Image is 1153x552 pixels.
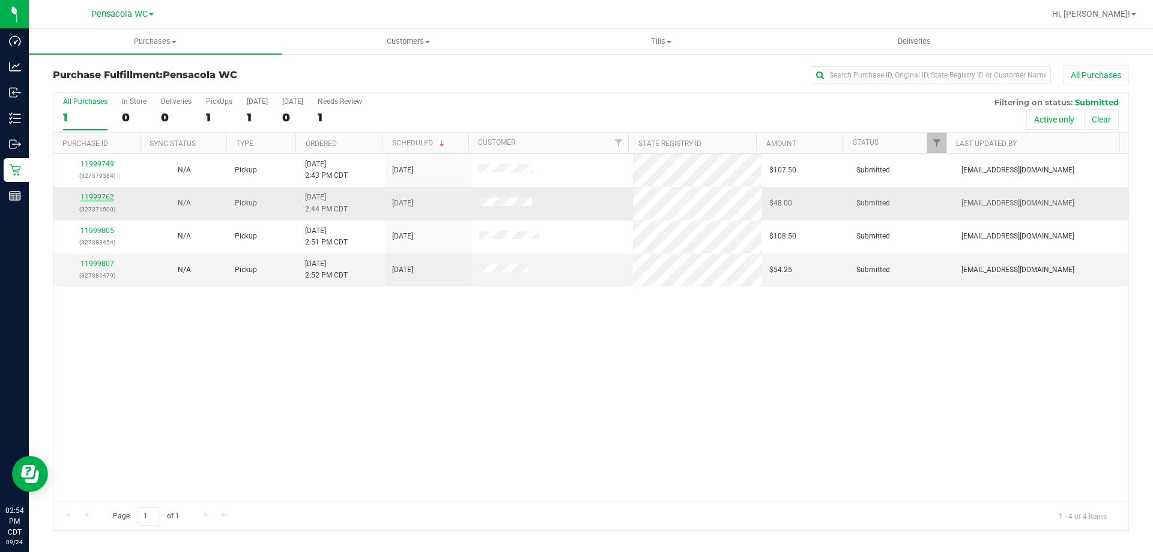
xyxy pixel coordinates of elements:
[769,165,796,176] span: $107.50
[392,264,413,276] span: [DATE]
[80,226,114,235] a: 11999805
[856,231,890,242] span: Submitted
[1075,97,1119,107] span: Submitted
[306,139,337,148] a: Ordered
[163,69,237,80] span: Pensacola WC
[178,232,191,240] span: Not Applicable
[961,231,1074,242] span: [EMAIL_ADDRESS][DOMAIN_NAME]
[103,507,189,526] span: Page of 1
[247,97,268,106] div: [DATE]
[63,97,107,106] div: All Purchases
[9,138,21,150] inline-svg: Outbound
[769,264,792,276] span: $54.25
[1052,9,1130,19] span: Hi, [PERSON_NAME]!
[61,204,133,215] p: (327371500)
[29,36,282,47] span: Purchases
[9,35,21,47] inline-svg: Dashboard
[318,97,362,106] div: Needs Review
[236,139,253,148] a: Type
[247,111,268,124] div: 1
[769,231,796,242] span: $108.50
[534,29,787,54] a: Tills
[138,507,159,526] input: 1
[235,231,257,242] span: Pickup
[206,97,232,106] div: PickUps
[811,66,1051,84] input: Search Purchase ID, Original ID, State Registry ID or Customer Name...
[1049,507,1116,525] span: 1 - 4 of 4 items
[161,111,192,124] div: 0
[956,139,1017,148] a: Last Updated By
[91,9,148,19] span: Pensacola WC
[788,29,1041,54] a: Deliveries
[535,36,787,47] span: Tills
[235,198,257,209] span: Pickup
[63,111,107,124] div: 1
[961,198,1074,209] span: [EMAIL_ADDRESS][DOMAIN_NAME]
[53,70,411,80] h3: Purchase Fulfillment:
[61,237,133,248] p: (327383454)
[856,165,890,176] span: Submitted
[62,139,108,148] a: Purchase ID
[178,264,191,276] button: N/A
[9,164,21,176] inline-svg: Retail
[9,190,21,202] inline-svg: Reports
[12,456,48,492] iframe: Resource center
[178,198,191,209] button: N/A
[80,193,114,201] a: 11999762
[178,265,191,274] span: Not Applicable
[150,139,196,148] a: Sync Status
[282,36,534,47] span: Customers
[392,165,413,176] span: [DATE]
[122,111,147,124] div: 0
[882,36,947,47] span: Deliveries
[5,538,23,547] p: 09/24
[61,170,133,181] p: (327379384)
[608,133,628,153] a: Filter
[206,111,232,124] div: 1
[235,264,257,276] span: Pickup
[961,264,1074,276] span: [EMAIL_ADDRESS][DOMAIN_NAME]
[122,97,147,106] div: In Store
[80,160,114,168] a: 11999749
[766,139,796,148] a: Amount
[80,259,114,268] a: 11999807
[856,198,890,209] span: Submitted
[856,264,890,276] span: Submitted
[392,231,413,242] span: [DATE]
[305,258,348,281] span: [DATE] 2:52 PM CDT
[1063,65,1129,85] button: All Purchases
[282,97,303,106] div: [DATE]
[305,225,348,248] span: [DATE] 2:51 PM CDT
[927,133,946,153] a: Filter
[318,111,362,124] div: 1
[61,270,133,281] p: (327381479)
[282,29,534,54] a: Customers
[282,111,303,124] div: 0
[29,29,282,54] a: Purchases
[178,166,191,174] span: Not Applicable
[1026,109,1082,130] button: Active only
[178,165,191,176] button: N/A
[5,505,23,538] p: 02:54 PM CDT
[305,159,348,181] span: [DATE] 2:43 PM CDT
[853,138,879,147] a: Status
[235,165,257,176] span: Pickup
[9,61,21,73] inline-svg: Analytics
[9,86,21,99] inline-svg: Inbound
[392,139,447,147] a: Scheduled
[305,192,348,214] span: [DATE] 2:44 PM CDT
[161,97,192,106] div: Deliveries
[1084,109,1119,130] button: Clear
[638,139,701,148] a: State Registry ID
[478,138,515,147] a: Customer
[392,198,413,209] span: [DATE]
[178,231,191,242] button: N/A
[769,198,792,209] span: $48.00
[9,112,21,124] inline-svg: Inventory
[178,199,191,207] span: Not Applicable
[961,165,1074,176] span: [EMAIL_ADDRESS][DOMAIN_NAME]
[994,97,1073,107] span: Filtering on status:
